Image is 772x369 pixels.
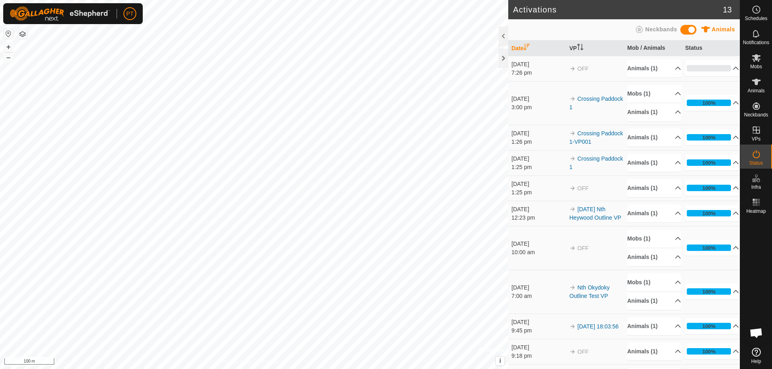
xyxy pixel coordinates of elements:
[511,138,565,146] div: 1:26 pm
[511,103,565,112] div: 3:00 pm
[627,154,681,172] p-accordion-header: Animals (1)
[627,59,681,77] p-accordion-header: Animals (1)
[685,95,739,111] p-accordion-header: 100%
[687,100,731,106] div: 100%
[702,184,716,192] div: 100%
[577,245,589,251] span: OFF
[627,128,681,147] p-accordion-header: Animals (1)
[569,96,576,102] img: arrow
[702,99,716,107] div: 100%
[687,288,731,295] div: 100%
[685,180,739,196] p-accordion-header: 100%
[751,137,760,141] span: VPs
[511,60,565,69] div: [DATE]
[511,318,565,326] div: [DATE]
[511,155,565,163] div: [DATE]
[685,60,739,76] p-accordion-header: 0%
[577,185,589,192] span: OFF
[511,205,565,214] div: [DATE]
[577,65,589,72] span: OFF
[627,85,681,103] p-accordion-header: Mobs (1)
[627,204,681,222] p-accordion-header: Animals (1)
[569,185,576,192] img: arrow
[496,357,505,365] button: i
[751,185,761,190] span: Infra
[511,129,565,138] div: [DATE]
[513,5,723,14] h2: Activations
[577,323,618,330] a: [DATE] 18:03:56
[687,323,731,329] div: 100%
[627,103,681,121] p-accordion-header: Animals (1)
[4,42,13,52] button: +
[687,134,731,141] div: 100%
[569,245,576,251] img: arrow
[749,161,763,165] span: Status
[627,342,681,361] p-accordion-header: Animals (1)
[687,159,731,166] div: 100%
[685,343,739,359] p-accordion-header: 100%
[624,41,682,56] th: Mob / Animals
[569,284,576,291] img: arrow
[4,53,13,62] button: –
[702,159,716,167] div: 100%
[685,283,739,300] p-accordion-header: 100%
[744,321,768,345] div: Open chat
[569,206,576,212] img: arrow
[511,283,565,292] div: [DATE]
[723,4,732,16] span: 13
[743,40,769,45] span: Notifications
[702,348,716,355] div: 100%
[10,6,110,21] img: Gallagher Logo
[687,185,731,191] div: 100%
[627,179,681,197] p-accordion-header: Animals (1)
[569,323,576,330] img: arrow
[577,349,589,355] span: OFF
[569,206,621,221] a: [DATE] Nth Heywood Outline VP
[685,205,739,221] p-accordion-header: 100%
[746,209,766,214] span: Heatmap
[222,359,253,366] a: Privacy Policy
[126,10,133,18] span: PT
[627,230,681,248] p-accordion-header: Mobs (1)
[511,352,565,360] div: 9:18 pm
[262,359,286,366] a: Contact Us
[745,16,767,21] span: Schedules
[744,112,768,117] span: Neckbands
[702,322,716,330] div: 100%
[569,284,610,299] a: Nth Okydoky Outline Test VP
[682,41,740,56] th: Status
[702,134,716,141] div: 100%
[511,95,565,103] div: [DATE]
[566,41,624,56] th: VP
[577,45,583,51] p-sorticon: Activate to sort
[627,292,681,310] p-accordion-header: Animals (1)
[569,130,576,137] img: arrow
[685,240,739,256] p-accordion-header: 100%
[18,29,27,39] button: Map Layers
[511,326,565,335] div: 9:45 pm
[524,45,530,51] p-sorticon: Activate to sort
[627,248,681,266] p-accordion-header: Animals (1)
[569,130,623,145] a: Crossing Paddock 1-VP001
[702,244,716,252] div: 100%
[511,240,565,248] div: [DATE]
[687,245,731,251] div: 100%
[627,273,681,292] p-accordion-header: Mobs (1)
[4,29,13,39] button: Reset Map
[511,180,565,188] div: [DATE]
[508,41,566,56] th: Date
[511,188,565,197] div: 1:25 pm
[687,65,731,71] div: 0%
[740,345,772,367] a: Help
[685,129,739,145] p-accordion-header: 100%
[687,210,731,216] div: 100%
[687,348,731,355] div: 100%
[511,343,565,352] div: [DATE]
[511,69,565,77] div: 7:26 pm
[569,65,576,72] img: arrow
[511,292,565,300] div: 7:00 am
[751,359,761,364] span: Help
[569,96,623,110] a: Crossing Paddock 1
[712,26,735,33] span: Animals
[569,349,576,355] img: arrow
